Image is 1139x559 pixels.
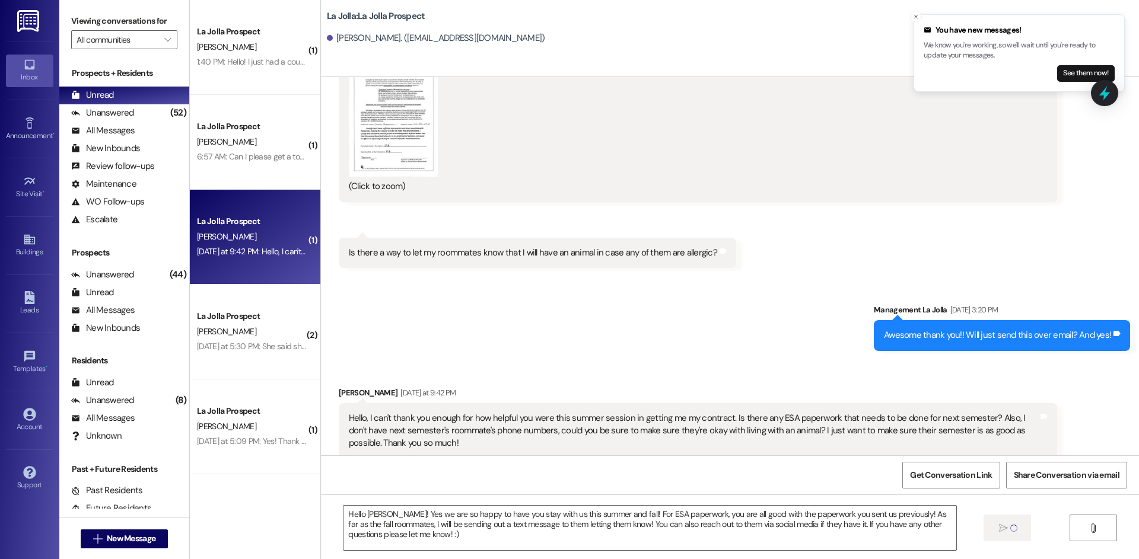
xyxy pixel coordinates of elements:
[902,462,1000,488] button: Get Conversation Link
[77,30,158,49] input: All communities
[327,10,425,23] b: La Jolla: La Jolla Prospect
[107,532,155,545] span: New Message
[397,386,456,399] div: [DATE] at 9:42 PM
[6,404,53,436] a: Account
[71,269,134,281] div: Unanswered
[947,304,998,316] div: [DATE] 3:20 PM
[197,120,307,133] div: La Jolla Prospect
[71,286,114,299] div: Unread
[71,178,136,190] div: Maintenance
[874,304,1130,320] div: Management La Jolla
[93,534,102,544] i: 
[197,231,256,242] span: [PERSON_NAME]
[910,469,992,481] span: Get Conversation Link
[197,151,350,162] div: 6:57 AM: Can I please get a tour at 4 [DATE]?
[197,405,307,417] div: La Jolla Prospect
[339,386,1057,403] div: [PERSON_NAME]
[71,124,135,137] div: All Messages
[999,523,1008,533] i: 
[71,196,144,208] div: WO Follow-ups
[46,363,47,371] span: •
[6,346,53,378] a: Templates •
[53,130,55,138] span: •
[71,213,117,226] div: Escalate
[71,322,140,334] div: New Inbounds
[6,229,53,261] a: Buildings
[71,304,135,317] div: All Messages
[71,107,134,119] div: Unanswered
[71,160,154,173] div: Review follow-ups
[164,35,171,44] i: 
[167,104,189,122] div: (52)
[71,484,143,497] div: Past Residents
[910,11,922,23] button: Close toast
[349,62,438,177] button: Zoom image
[71,502,151,515] div: Future Residents
[924,40,1115,61] p: We know you're working, so we'll wait until you're ready to update your messages.
[81,529,168,548] button: New Message
[167,266,189,284] div: (44)
[6,55,53,87] a: Inbox
[59,247,189,259] div: Prospects
[71,412,135,424] div: All Messages
[884,329,1111,341] div: Awesome thank you!! Will just send this over email? And yes!
[1057,65,1115,82] button: See them now!
[43,188,44,196] span: •
[17,10,42,32] img: ResiDesk Logo
[343,506,956,550] textarea: Hello [PERSON_NAME]! Yes we are so happy to have you stay with us this summer and fall! For ESA p...
[197,215,307,228] div: La Jolla Prospect
[71,12,177,30] label: Viewing conversations for
[6,462,53,494] a: Support
[6,288,53,320] a: Leads
[349,247,717,259] div: Is there a way to let my roommates know that I will have an animal in case any of them are allergic?
[197,136,256,147] span: [PERSON_NAME]
[197,56,920,67] div: 1:40 PM: Hello! I just had a couple of questions regarding move-in. Is there a scheduled time for...
[197,25,307,38] div: La Jolla Prospect
[71,376,114,389] div: Unread
[71,142,140,155] div: New Inbounds
[6,171,53,203] a: Site Visit •
[71,89,114,101] div: Unread
[59,354,189,367] div: Residents
[59,67,189,79] div: Prospects + Residents
[197,341,427,352] div: [DATE] at 5:30 PM: She said she just filled out the application for fall
[924,24,1115,36] div: You have new messages!
[197,326,256,337] span: [PERSON_NAME]
[197,41,256,52] span: [PERSON_NAME]
[1006,462,1127,488] button: Share Conversation via email
[197,421,256,432] span: [PERSON_NAME]
[1089,523,1097,533] i: 
[349,412,1038,450] div: Hello, I can't thank you enough for how helpful you were this summer session in getting me my con...
[1014,469,1119,481] span: Share Conversation via email
[71,394,134,407] div: Unanswered
[59,463,189,475] div: Past + Future Residents
[327,32,545,44] div: [PERSON_NAME]. ([EMAIL_ADDRESS][DOMAIN_NAME])
[71,430,122,442] div: Unknown
[197,436,315,446] div: [DATE] at 5:09 PM: Yes! Thank you.
[349,180,1038,193] div: (Click to zoom)
[173,391,189,410] div: (8)
[197,310,307,322] div: La Jolla Prospect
